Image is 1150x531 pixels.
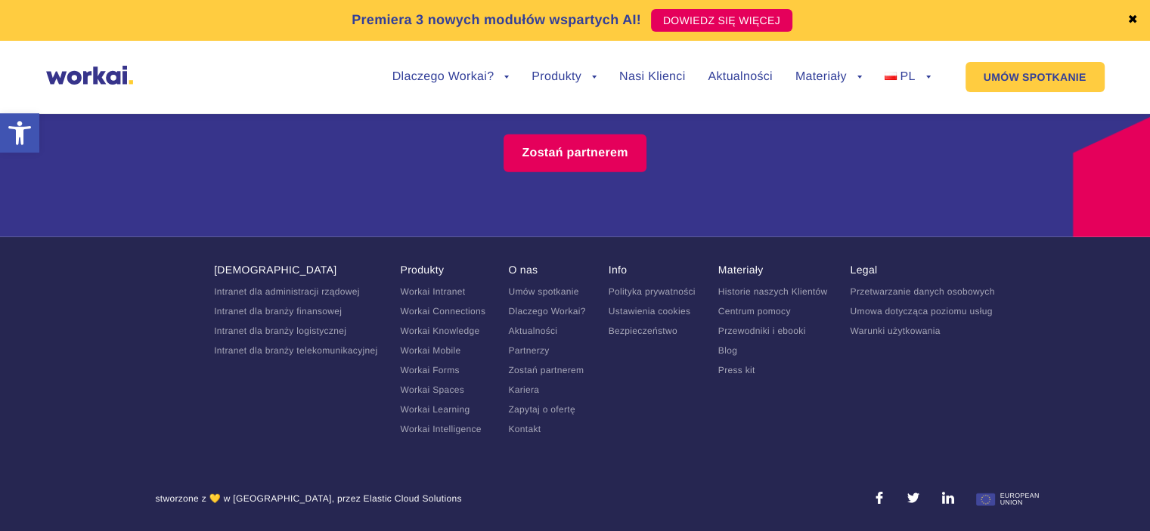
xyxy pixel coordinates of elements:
a: Bezpieczeństwo [609,326,677,336]
a: Centrum pomocy [718,306,791,316]
a: Historie naszych Klientów [718,286,828,297]
a: Kontakt [508,424,541,434]
a: Intranet dla branży telekomunikacyjnej [214,345,377,356]
a: Nasi Klienci [619,71,685,83]
a: Intranet dla administracji rządowej [214,286,360,297]
a: Zostań partnerem [504,134,646,172]
a: Legal [850,264,877,276]
a: Intranet dla branży finansowej [214,306,342,316]
a: Zostań partnerem [508,365,584,375]
a: DOWIEDZ SIĘ WIĘCEJ [651,9,792,32]
a: [DEMOGRAPHIC_DATA] [214,264,336,276]
a: Intranet dla branży logistycznej [214,326,346,336]
a: Workai Intranet [400,286,465,297]
a: ✖ [1127,14,1138,26]
a: Umów spotkanie [508,286,578,297]
a: Workai Forms [400,365,459,375]
a: Warunki użytkowania [850,326,940,336]
a: Aktualności [508,326,557,336]
a: UMÓW SPOTKANIE [966,62,1105,92]
a: Partnerzy [508,345,549,356]
a: Umowa dotycząca poziomu usług [850,306,992,316]
a: Aktualności [708,71,772,83]
a: Materiały [718,264,764,276]
a: Workai Knowledge [400,326,479,336]
a: Dlaczego Workai? [508,306,585,316]
a: Dlaczego Workai? [392,71,510,83]
a: Blog [718,345,737,356]
a: Ustawienia cookies [609,306,690,316]
a: Workai Spaces [400,384,464,395]
a: Produkty [532,71,597,83]
p: Premiera 3 nowych modułów wspartych AI! [352,10,641,30]
a: O nas [508,264,538,276]
a: Workai Mobile [400,345,460,356]
a: Przewodniki i ebooki [718,326,806,336]
a: Zapytaj o ofertę [508,404,575,415]
a: Workai Connections [400,306,485,316]
span: PL [900,70,915,83]
a: Press kit [718,365,755,375]
div: stworzone z 💛 w [GEOGRAPHIC_DATA], przez Elastic Cloud Solutions [156,492,462,512]
a: Materiały [795,71,862,83]
a: Workai Intelligence [400,424,481,434]
a: Workai Learning [400,404,470,415]
a: Przetwarzanie danych osobowych [850,286,994,297]
a: Kariera [508,384,539,395]
a: Polityka prywatności [609,286,696,297]
a: Info [609,264,628,276]
a: Produkty [400,264,444,276]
